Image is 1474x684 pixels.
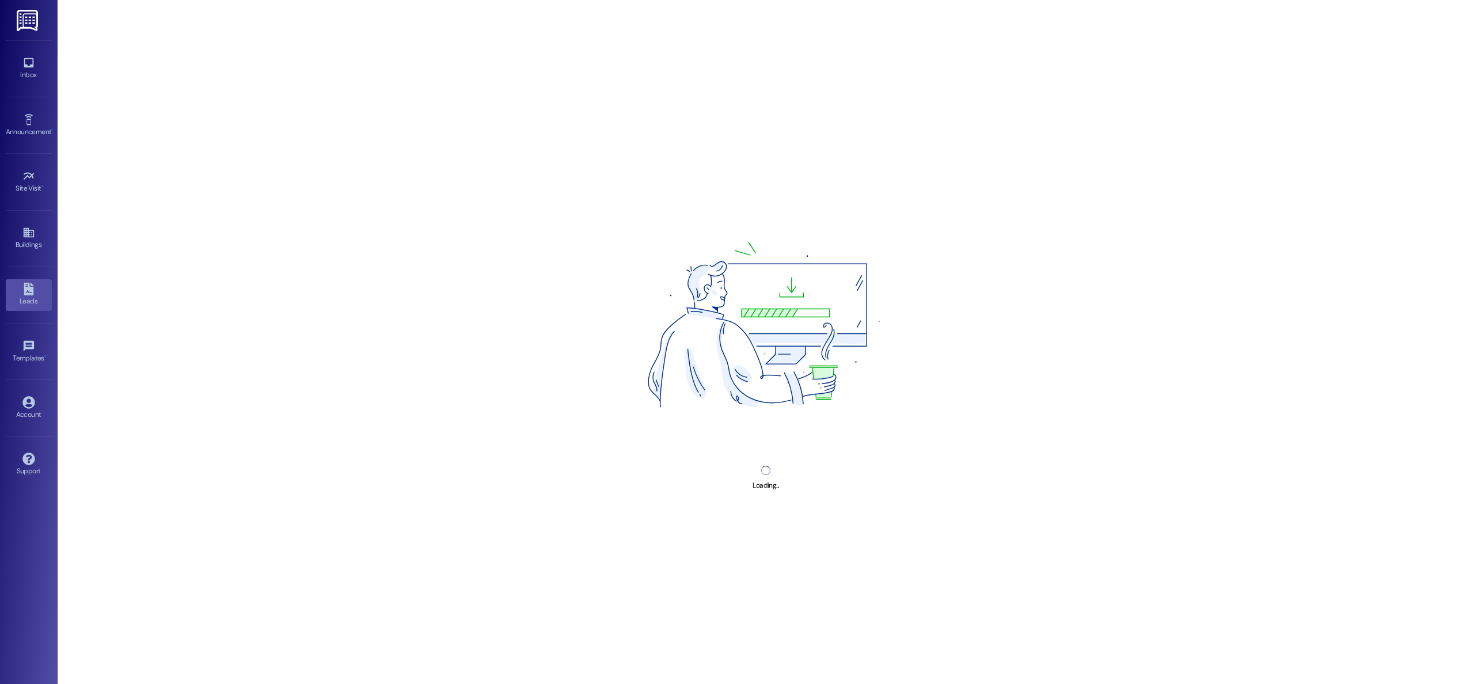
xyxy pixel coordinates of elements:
[6,223,52,254] a: Buildings
[17,10,40,31] img: ResiDesk Logo
[51,126,53,134] span: •
[6,279,52,310] a: Leads
[6,449,52,480] a: Support
[6,393,52,424] a: Account
[41,183,43,191] span: •
[6,166,52,197] a: Site Visit •
[6,336,52,367] a: Templates •
[44,352,46,360] span: •
[6,53,52,84] a: Inbox
[753,480,778,492] div: Loading...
